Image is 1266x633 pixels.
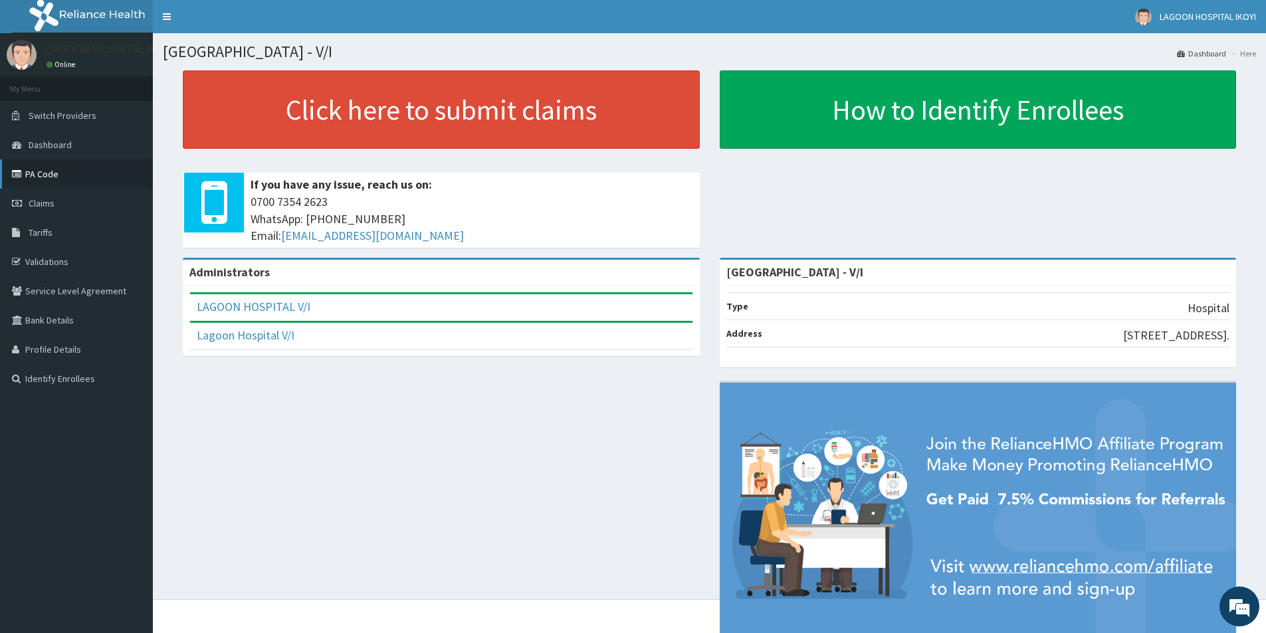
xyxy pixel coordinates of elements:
[1188,300,1229,317] p: Hospital
[47,43,175,55] p: LAGOON HOSPITAL IKOYI
[29,226,53,238] span: Tariffs
[1135,9,1152,25] img: User Image
[251,177,432,192] b: If you have any issue, reach us on:
[29,139,72,151] span: Dashboard
[163,43,1256,60] h1: [GEOGRAPHIC_DATA] - V/I
[197,327,294,343] a: Lagoon Hospital V/I
[1123,327,1229,344] p: [STREET_ADDRESS].
[1160,11,1256,23] span: LAGOON HOSPITAL IKOYI
[726,264,863,280] strong: [GEOGRAPHIC_DATA] - V/I
[183,70,700,149] a: Click here to submit claims
[29,197,54,209] span: Claims
[720,70,1237,149] a: How to Identify Enrollees
[1227,48,1256,59] li: Here
[281,228,464,243] a: [EMAIL_ADDRESS][DOMAIN_NAME]
[251,193,693,244] span: 0700 7354 2623 WhatsApp: [PHONE_NUMBER] Email:
[726,300,748,312] b: Type
[197,299,310,314] a: LAGOON HOSPITAL V/I
[7,40,37,70] img: User Image
[726,327,762,339] b: Address
[189,264,270,280] b: Administrators
[1177,48,1226,59] a: Dashboard
[47,60,78,69] a: Online
[29,110,96,122] span: Switch Providers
